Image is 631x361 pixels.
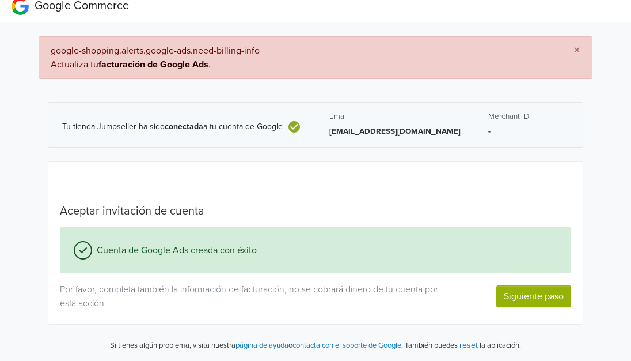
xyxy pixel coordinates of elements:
a: contacta con el soporte de Google [292,341,401,350]
a: facturación de Google Ads [98,59,208,70]
h5: Aceptar invitación de cuenta [60,204,571,218]
a: página de ayuda [235,341,288,350]
button: reset [459,339,478,352]
span: google-shopping.alerts.google-ads.need-billing-info [51,45,555,72]
button: Siguiente paso [496,285,571,307]
p: Si tienes algún problema, visita nuestra o . [110,340,403,352]
b: conectada [165,122,203,131]
button: Close [562,37,592,65]
h5: Merchant ID [488,112,569,121]
p: También puedes la aplicación. [403,339,521,352]
span: Cuenta de Google Ads creada con éxito [92,243,257,257]
div: Actualiza tu . [51,58,555,72]
span: × [573,42,580,59]
span: Tu tienda Jumpseller ha sido a tu cuenta de Google [62,122,283,132]
p: - [488,126,569,137]
h5: Email [329,112,461,121]
p: [EMAIL_ADDRESS][DOMAIN_NAME] [329,126,461,137]
p: Por favor, completa también la información de facturación, no se cobrará dinero de tu cuenta por ... [60,283,439,310]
